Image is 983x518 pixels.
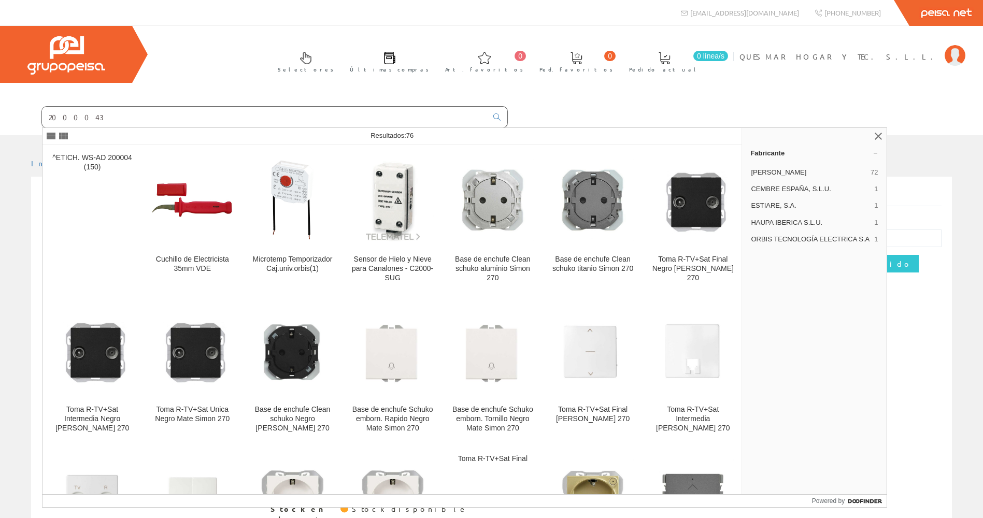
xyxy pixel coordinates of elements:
[151,255,234,274] div: Cuchillo de Electricista 35mm VDE
[51,153,134,172] div: ^ETICH. WS-AD 200004 (150)
[352,504,467,514] div: Stock disponible
[339,43,434,79] a: Últimas compras
[551,405,634,424] div: Toma R-TV+Sat Final [PERSON_NAME] 270
[143,295,242,445] a: Toma R-TV+Sat Unica Negro Mate Simon 270 Toma R-TV+Sat Unica Negro Mate Simon 270
[539,64,613,75] span: Ped. favoritos
[343,145,443,295] a: Sensor de Hielo y Nieve para Canalones - C2000-SUG Sensor de Hielo y Nieve para Canalones - C2000...
[742,145,887,161] a: Fabricante
[51,405,134,433] div: Toma R-TV+Sat Intermedia Negro [PERSON_NAME] 270
[543,295,643,445] a: Toma R-TV+Sat Final Blanco Simon 270 Toma R-TV+Sat Final [PERSON_NAME] 270
[143,145,242,295] a: Cuchillo de Electricista 35mm VDE Cuchillo de Electricista 35mm VDE
[751,168,866,177] span: [PERSON_NAME]
[443,295,543,445] a: Base de enchufe Schuko emborn. Tornillo Negro Mate Simon 270 Base de enchufe Schuko emborn. Torni...
[151,405,234,424] div: Toma R-TV+Sat Unica Negro Mate Simon 270
[739,51,939,62] span: QUESMAR HOGAR Y TEC. S.L.L.
[251,315,334,385] img: Base de enchufe Clean schuko Negro Mate Simon 270
[27,36,105,75] img: Grupo Peisa
[243,295,342,445] a: Base de enchufe Clean schuko Negro Mate Simon 270 Base de enchufe Clean schuko Negro [PERSON_NAME...
[42,107,487,127] input: Buscar ...
[42,145,142,295] a: ^ETICH. WS-AD 200004 (150)
[351,255,434,283] div: Sensor de Hielo y Nieve para Canalones - C2000-SUG
[551,159,634,241] img: Base de enchufe Clean schuko titanio Simon 270
[643,295,743,445] a: Toma R-TV+Sat Intermedia Blanco Simon 270 Toma R-TV+Sat Intermedia [PERSON_NAME] 270
[451,405,534,433] div: Base de enchufe Schuko emborn. Tornillo Negro Mate Simon 270
[42,295,142,445] a: Toma R-TV+Sat Intermedia Negro Mate Simon 270 Toma R-TV+Sat Intermedia Negro [PERSON_NAME] 270
[251,255,334,274] div: Microtemp Temporizador Caj.univ.orbis(1)
[690,8,799,17] span: [EMAIL_ADDRESS][DOMAIN_NAME]
[251,159,334,241] img: Microtemp Temporizador Caj.univ.orbis(1)
[651,255,734,283] div: Toma R-TV+Sat Final Negro [PERSON_NAME] 270
[824,8,881,17] span: [PHONE_NUMBER]
[443,145,543,295] a: Base de enchufe Clean schuko aluminio Simon 270 Base de enchufe Clean schuko aluminio Simon 270
[515,51,526,61] span: 0
[751,184,870,194] span: CEMBRE ESPAÑA, S.L.U.
[751,235,870,244] span: ORBIS TECNOLOGÍA ELECTRICA S.A
[551,255,634,274] div: Base de enchufe Clean schuko titanio Simon 270
[874,201,878,210] span: 1
[151,182,234,218] img: Cuchillo de Electricista 35mm VDE
[351,314,434,387] img: Base de enchufe Schuko emborn. Rapido Negro Mate Simon 270
[451,159,534,241] img: Base de enchufe Clean schuko aluminio Simon 270
[543,145,643,295] a: Base de enchufe Clean schuko titanio Simon 270 Base de enchufe Clean schuko titanio Simon 270
[751,201,870,210] span: ESTIARE, S.A.
[243,145,342,295] a: Microtemp Temporizador Caj.univ.orbis(1) Microtemp Temporizador Caj.univ.orbis(1)
[874,218,878,227] span: 1
[604,51,616,61] span: 0
[651,314,734,387] img: Toma R-TV+Sat Intermedia Blanco Simon 270
[693,51,728,61] span: 0 línea/s
[751,218,870,227] span: HAUPA IBERICA S.L.U.
[629,64,700,75] span: Pedido actual
[350,64,429,75] span: Últimas compras
[51,313,134,387] img: Toma R-TV+Sat Intermedia Negro Mate Simon 270
[371,132,414,139] span: Resultados:
[651,405,734,433] div: Toma R-TV+Sat Intermedia [PERSON_NAME] 270
[874,235,878,244] span: 1
[643,145,743,295] a: Toma R-TV+Sat Final Negro Mate Simon 270 Toma R-TV+Sat Final Negro [PERSON_NAME] 270
[451,255,534,283] div: Base de enchufe Clean schuko aluminio Simon 270
[651,163,734,237] img: Toma R-TV+Sat Final Negro Mate Simon 270
[445,64,523,75] span: Art. favoritos
[351,159,434,241] img: Sensor de Hielo y Nieve para Canalones - C2000-SUG
[451,454,534,464] div: Toma R-TV+Sat Final
[871,168,878,177] span: 72
[551,315,634,386] img: Toma R-TV+Sat Final Blanco Simon 270
[874,184,878,194] span: 1
[151,313,234,387] img: Toma R-TV+Sat Unica Negro Mate Simon 270
[31,159,75,168] a: Inicio
[351,405,434,433] div: Base de enchufe Schuko emborn. Rapido Negro Mate Simon 270
[267,43,339,79] a: Selectores
[278,64,334,75] span: Selectores
[251,405,334,433] div: Base de enchufe Clean schuko Negro [PERSON_NAME] 270
[812,496,845,506] span: Powered by
[451,314,534,387] img: Base de enchufe Schuko emborn. Tornillo Negro Mate Simon 270
[406,132,414,139] span: 76
[343,295,443,445] a: Base de enchufe Schuko emborn. Rapido Negro Mate Simon 270 Base de enchufe Schuko emborn. Rapido ...
[739,43,965,53] a: QUESMAR HOGAR Y TEC. S.L.L.
[812,495,887,507] a: Powered by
